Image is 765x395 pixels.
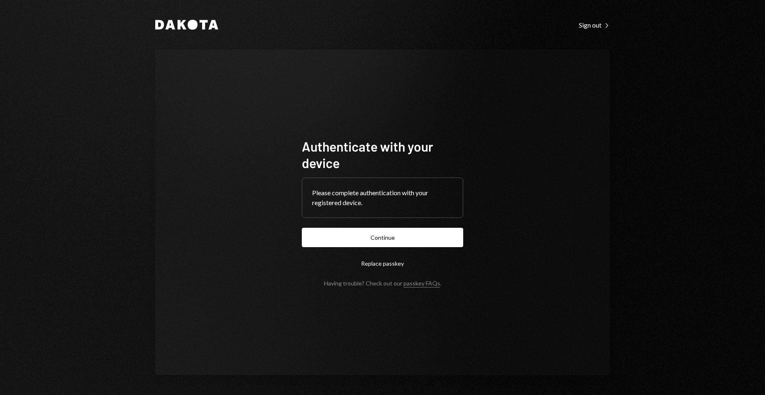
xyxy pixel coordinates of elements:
[302,228,463,247] button: Continue
[324,280,441,287] div: Having trouble? Check out our .
[579,21,610,29] div: Sign out
[403,280,440,287] a: passkey FAQs
[302,254,463,273] button: Replace passkey
[579,20,610,29] a: Sign out
[302,138,463,171] h1: Authenticate with your device
[312,188,453,208] div: Please complete authentication with your registered device.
